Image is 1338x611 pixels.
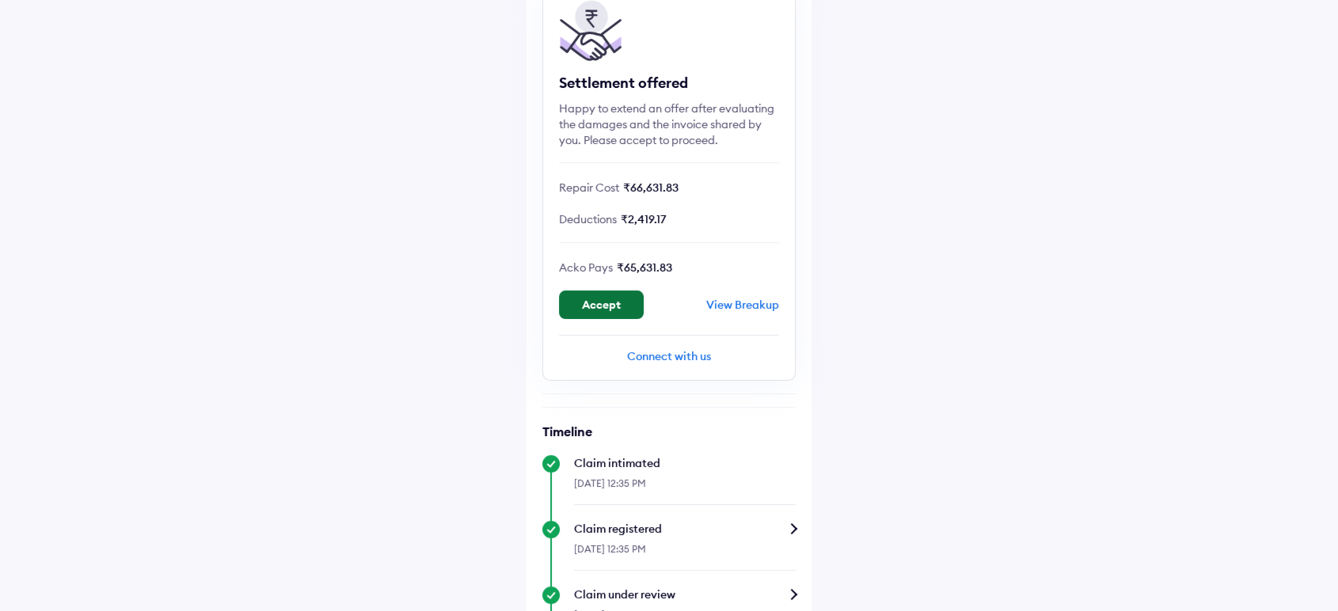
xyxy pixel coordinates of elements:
h6: Timeline [542,423,796,439]
button: Accept [559,290,644,319]
div: [DATE] 12:35 PM [574,537,796,571]
div: Settlement offered [559,74,779,93]
span: Acko Pays [559,260,613,275]
span: ₹65,631.83 [617,260,672,275]
div: Claim registered [574,521,796,537]
div: Claim under review [574,586,796,602]
div: Happy to extend an offer after evaluating the damages and the invoice shared by you. Please accep... [559,101,779,148]
div: Connect with us [559,348,779,364]
span: Deductions [559,212,617,226]
span: ₹66,631.83 [623,180,679,195]
div: [DATE] 12:35 PM [574,471,796,505]
div: View Breakup [706,298,779,312]
span: Repair Cost [559,180,619,195]
div: Claim intimated [574,455,796,471]
span: ₹2,419.17 [621,212,666,226]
